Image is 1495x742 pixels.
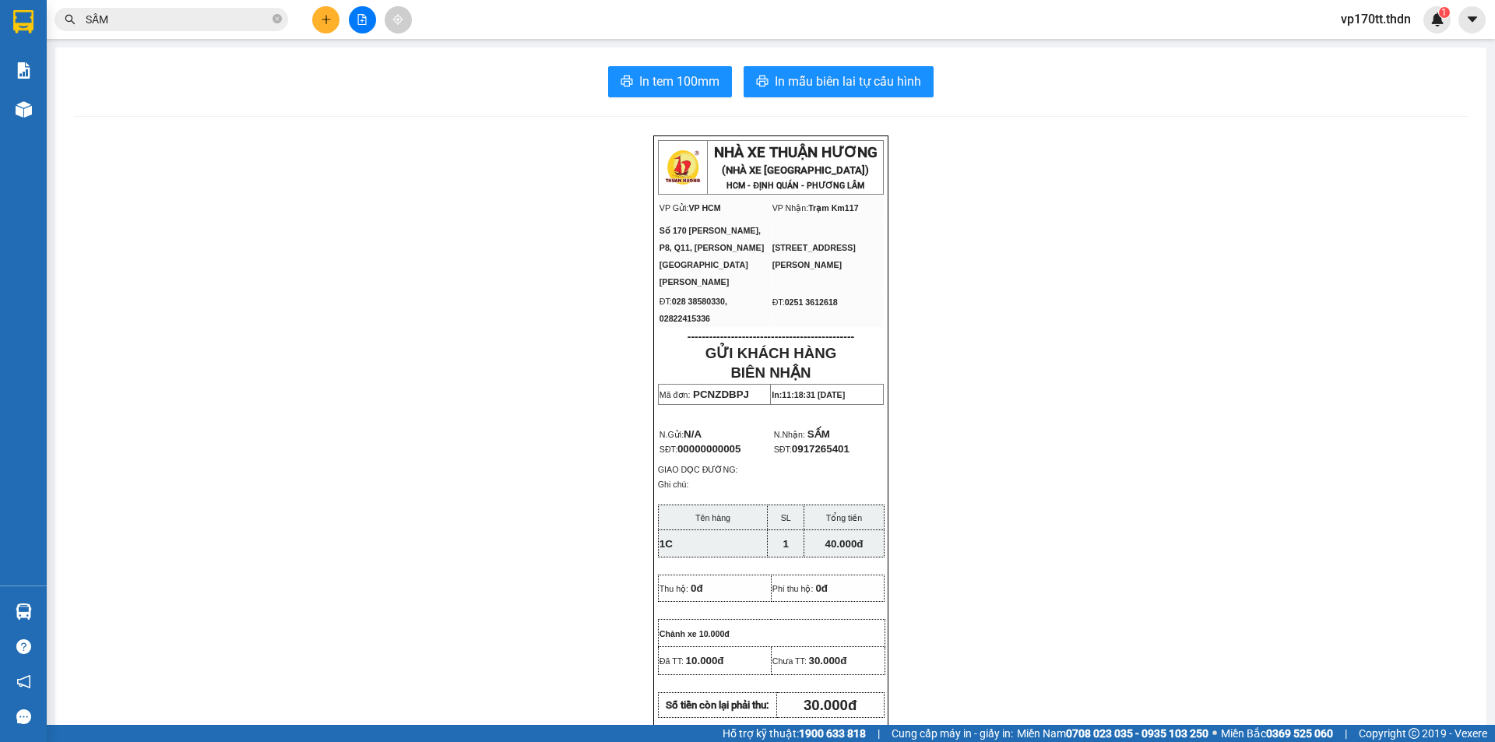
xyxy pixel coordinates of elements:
span: N.Gửi: [660,430,702,439]
span: plus [321,14,332,25]
span: 0251 3612618 [785,297,838,307]
span: Tổng tiền [826,513,863,522]
button: caret-down [1458,6,1486,33]
strong: GỬI KHÁCH HÀNG [705,345,836,361]
span: Hỗ trợ kỹ thuật: [723,725,866,742]
span: notification [16,674,31,689]
img: logo [663,148,702,187]
img: warehouse-icon [16,603,32,620]
span: Chành xe 10.000đ [660,629,730,638]
img: logo-vxr [13,10,33,33]
strong: 0708 023 035 - 0935 103 250 [1066,727,1208,740]
span: printer [621,75,633,90]
span: [STREET_ADDRESS][PERSON_NAME] [772,243,856,269]
span: 1 [783,538,788,550]
span: search [65,14,76,25]
sup: 1 [1439,7,1450,18]
span: Phí thu hộ: [772,584,814,593]
span: 1 [1441,7,1447,18]
span: 30.000đ [804,697,857,713]
span: Mã đơn: [660,390,691,399]
span: copyright [1409,728,1419,739]
strong: (NHÀ XE [GEOGRAPHIC_DATA]) [722,164,869,176]
span: close-circle [273,12,282,27]
span: VP HCM [688,203,720,213]
span: đ [840,655,846,666]
span: 00000000005 [677,443,741,455]
span: ĐT: [772,297,785,307]
span: | [878,725,880,742]
span: 10.000đ [686,655,724,666]
span: SL [781,513,791,522]
span: SĐT: [774,445,792,454]
input: Tìm tên, số ĐT hoặc mã đơn [86,11,269,28]
span: VP Gửi: [660,203,689,213]
span: SĐT: [660,445,741,454]
img: solution-icon [16,62,32,79]
span: Miền Nam [1017,725,1208,742]
span: Chưa TT: [772,656,807,666]
span: 40.000đ [825,538,864,550]
strong: 1900 633 818 [799,727,866,740]
strong: NHÀ XE THUẬN HƯƠNG [714,144,878,161]
strong: BIÊN NHẬN [730,364,811,381]
span: ĐT: [660,297,672,306]
strong: HCM - ĐỊNH QUÁN - PHƯƠNG LÂM [726,181,864,191]
span: 028 38580330, 02822415336 [660,297,727,323]
button: printerIn tem 100mm [608,66,732,97]
img: icon-new-feature [1430,12,1444,26]
span: Miền Bắc [1221,725,1333,742]
button: printerIn mẫu biên lai tự cấu hình [744,66,934,97]
span: Đã TT: [660,656,684,666]
span: 0917265401 [792,443,850,455]
span: In mẫu biên lai tự cấu hình [775,72,921,91]
span: aim [392,14,403,25]
span: VP Nhận: [772,203,809,213]
button: plus [312,6,339,33]
span: In: [772,390,845,399]
span: 11:18:31 [DATE] [782,390,845,399]
span: GIAO DỌC ĐƯỜNG: [658,465,738,474]
span: message [16,709,31,724]
span: vp170tt.thdn [1328,9,1423,29]
span: Cung cấp máy in - giấy in: [892,725,1013,742]
span: N/A [684,428,702,440]
span: 0đ [815,582,828,594]
span: 1C [660,538,673,550]
span: Thu hộ: [660,584,688,593]
span: Trạm Km117 [808,203,858,213]
span: ⚪️ [1212,730,1217,737]
span: PCNZDBPJ [693,389,749,400]
strong: 0369 525 060 [1266,727,1333,740]
span: In tem 100mm [639,72,719,91]
span: Số 170 [PERSON_NAME], P8, Q11, [PERSON_NAME][GEOGRAPHIC_DATA][PERSON_NAME] [660,226,764,287]
button: aim [385,6,412,33]
span: ---------------------------------------------- [688,330,854,343]
span: close-circle [273,14,282,23]
span: 30.000 [809,655,841,666]
span: 0đ [691,582,703,594]
span: question-circle [16,639,31,654]
span: N.Nhận: [774,430,805,439]
span: file-add [357,14,368,25]
span: Ghi chú: [658,480,689,489]
span: printer [756,75,769,90]
span: SẤM [807,428,830,440]
strong: Số tiền còn lại phải thu: [666,699,769,711]
button: file-add [349,6,376,33]
span: caret-down [1465,12,1479,26]
span: | [1345,725,1347,742]
span: Tên hàng [695,513,730,522]
img: warehouse-icon [16,101,32,118]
